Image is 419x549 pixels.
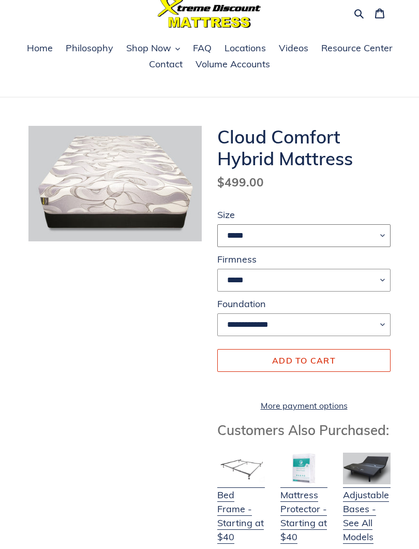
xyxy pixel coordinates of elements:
h3: Customers Also Purchased: [217,423,391,439]
span: Videos [279,42,308,55]
button: Shop Now [121,41,185,57]
label: Firmness [217,253,391,267]
span: Home [27,42,53,55]
a: FAQ [188,41,217,57]
button: Add to cart [217,350,391,372]
img: Adjustable Base [343,453,391,485]
a: Videos [274,41,313,57]
a: Mattress Protector - Starting at $40 [280,475,328,544]
span: FAQ [193,42,212,55]
img: Mattress Protector [280,453,328,485]
a: Volume Accounts [190,57,275,73]
a: Adjustable Bases - See All Models [343,475,391,544]
label: Foundation [217,297,391,311]
span: Shop Now [126,42,171,55]
span: Philosophy [66,42,113,55]
a: Locations [219,41,271,57]
span: Resource Center [321,42,393,55]
span: $499.00 [217,175,264,190]
a: Home [22,41,58,57]
label: Size [217,208,391,222]
a: Contact [144,57,188,73]
a: Bed Frame - Starting at $40 [217,475,265,544]
img: Bed Frame [217,453,265,485]
a: More payment options [217,400,391,412]
span: Contact [149,59,183,71]
h1: Cloud Comfort Hybrid Mattress [217,126,391,170]
span: Volume Accounts [196,59,270,71]
span: Locations [225,42,266,55]
a: Philosophy [61,41,118,57]
span: Add to cart [272,356,336,366]
a: Resource Center [316,41,398,57]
